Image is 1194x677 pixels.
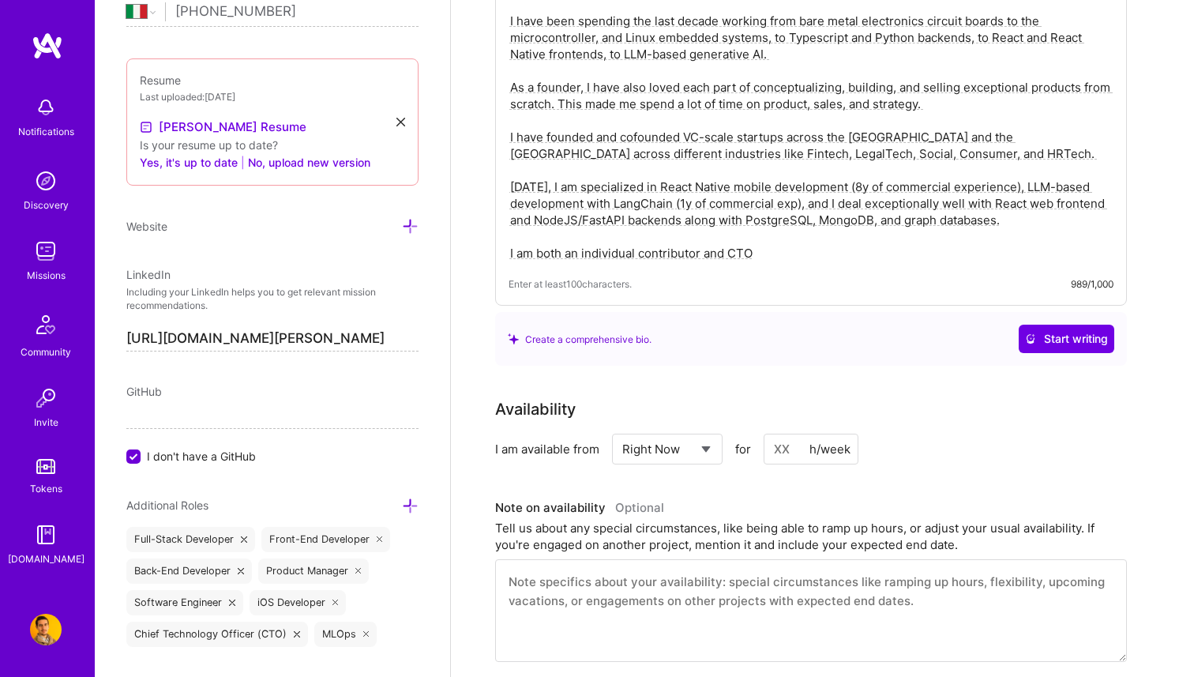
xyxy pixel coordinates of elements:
div: Full-Stack Developer [126,527,255,552]
div: iOS Developer [250,590,347,615]
div: Software Engineer [126,590,243,615]
i: icon Close [396,118,405,126]
span: Optional [615,500,664,515]
img: tokens [36,459,55,474]
button: Yes, it's up to date [140,153,238,172]
i: icon Close [238,568,244,574]
img: User Avatar [30,614,62,645]
div: MLOps [314,622,377,647]
img: Community [27,306,65,344]
div: Tell us about any special circumstances, like being able to ramp up hours, or adjust your usual a... [495,520,1127,553]
img: Invite [30,382,62,414]
img: discovery [30,165,62,197]
div: I am available from [495,441,599,457]
span: for [735,441,751,457]
div: Notifications [18,123,74,140]
div: h/week [809,441,850,457]
span: | [241,154,245,171]
span: Resume [140,73,181,87]
span: Enter at least 100 characters. [509,276,632,292]
span: Website [126,220,167,233]
div: 989/1,000 [1071,276,1113,292]
div: Invite [34,414,58,431]
img: Resume [140,121,152,134]
div: Create a comprehensive bio. [508,331,651,348]
p: Including your LinkedIn helps you to get relevant mission recommendations. [126,286,419,313]
i: icon Close [229,600,235,606]
img: teamwork [30,235,62,267]
i: icon Close [363,631,370,638]
div: Back-End Developer [126,559,252,584]
img: bell [30,92,62,123]
i: icon Close [377,536,383,543]
div: Chief Technology Officer (CTO) [126,622,308,647]
div: Product Manager [258,559,370,584]
i: icon SuggestedTeams [508,333,519,344]
div: Last uploaded: [DATE] [140,88,405,105]
i: icon Close [332,600,339,606]
div: Discovery [24,197,69,213]
span: Start writing [1025,331,1108,347]
span: LinkedIn [126,268,171,281]
i: icon Close [294,631,300,638]
i: icon Close [241,536,247,543]
div: Tokens [30,480,62,497]
div: Missions [27,267,66,284]
span: Additional Roles [126,498,208,512]
div: Is your resume up to date? [140,137,405,153]
div: Note on availability [495,496,664,520]
span: GitHub [126,385,162,398]
div: Community [21,344,71,360]
button: No, upload new version [248,153,370,172]
span: I don't have a GitHub [147,448,256,464]
div: [DOMAIN_NAME] [8,551,84,567]
div: Availability [495,397,576,421]
input: XX [764,434,858,464]
div: Front-End Developer [261,527,391,552]
i: icon CrystalBallWhite [1025,333,1036,344]
a: [PERSON_NAME] Resume [140,118,306,137]
i: icon Close [355,568,362,574]
img: guide book [30,519,62,551]
img: logo [32,32,63,60]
